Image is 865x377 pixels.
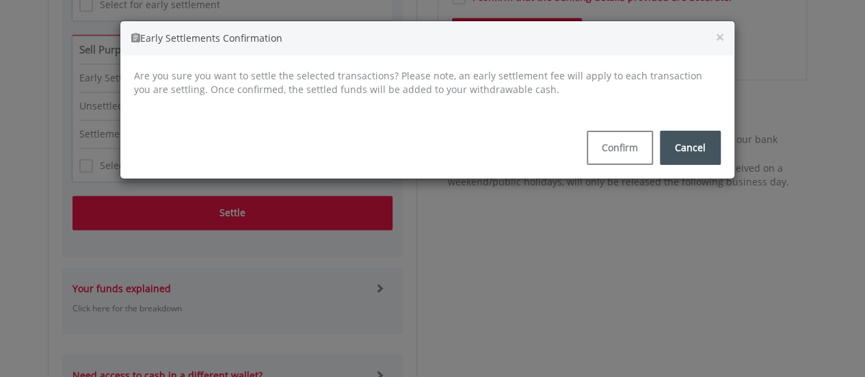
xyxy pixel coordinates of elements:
button: Cancel [660,131,721,165]
button: Confirm [587,131,653,165]
h5: Early Settlements Confirmation [131,31,724,45]
span: × [716,27,724,47]
button: Close [716,30,724,44]
p: Are you sure you want to settle the selected transactions? Please note, an early settlement fee w... [134,69,721,96]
